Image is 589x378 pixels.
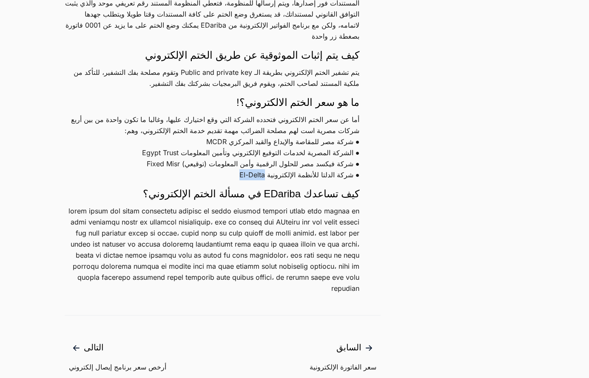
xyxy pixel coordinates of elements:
a: التالى أرخص سعر برنامج إيصال إلكتروني [69,341,166,372]
h4: ما هو سعر الختم الالكتروني؟! [65,95,359,110]
p: يتم تشفير الختم الإلكتروني بطريقة الـ Public and private key وتقوم مصلحة بفك التشفير، للتأكد من م... [65,67,359,89]
span: السابق [310,341,376,355]
span: سعر الفاتورة الإلكترونية [310,362,376,372]
span: أرخص سعر برنامج إيصال إلكتروني [69,362,166,372]
p: lorem ipsum dol sitam consectetu adipisc el seddo eiusmod tempori utlab etdo magnaa en admi venia... [65,205,359,294]
h4: كيف تساعدك EDariba في مسألة الختم الإلكتروني؟ [65,187,359,201]
h4: كيف يتم إثبات الموثوقية عن طريق الختم الإلكتروني [65,48,359,63]
p: أما عن سعر الختم الالكتروني فتحدده الشركة التي وقع اختيارك عليها، وغالبا ما تكون واحدة من بين أرب... [65,114,359,180]
span: التالى [69,341,166,355]
a: السابق سعر الفاتورة الإلكترونية [310,341,376,372]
